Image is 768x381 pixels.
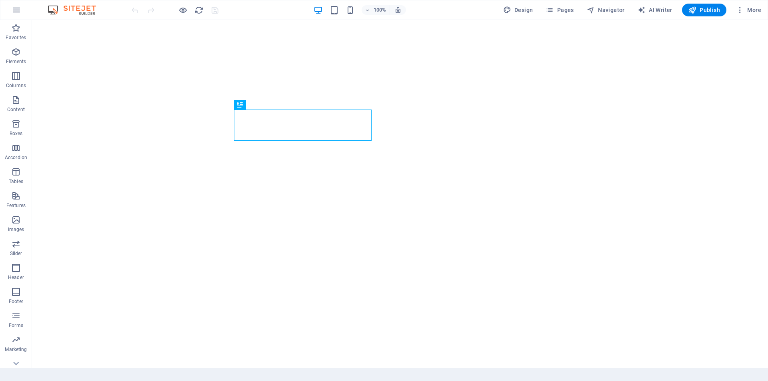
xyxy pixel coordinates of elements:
[194,5,204,15] button: reload
[362,5,390,15] button: 100%
[5,154,27,161] p: Accordion
[6,202,26,209] p: Features
[733,4,764,16] button: More
[8,274,24,281] p: Header
[194,6,204,15] i: Reload page
[7,106,25,113] p: Content
[736,6,761,14] span: More
[6,58,26,65] p: Elements
[10,130,23,137] p: Boxes
[46,5,106,15] img: Editor Logo
[500,4,536,16] div: Design (Ctrl+Alt+Y)
[587,6,625,14] span: Navigator
[178,5,188,15] button: Click here to leave preview mode and continue editing
[688,6,720,14] span: Publish
[6,34,26,41] p: Favorites
[9,298,23,305] p: Footer
[5,346,27,353] p: Marketing
[10,250,22,257] p: Slider
[634,4,676,16] button: AI Writer
[394,6,402,14] i: On resize automatically adjust zoom level to fit chosen device.
[374,5,386,15] h6: 100%
[584,4,628,16] button: Navigator
[638,6,672,14] span: AI Writer
[503,6,533,14] span: Design
[542,4,577,16] button: Pages
[546,6,574,14] span: Pages
[500,4,536,16] button: Design
[682,4,726,16] button: Publish
[9,178,23,185] p: Tables
[6,82,26,89] p: Columns
[8,226,24,233] p: Images
[9,322,23,329] p: Forms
